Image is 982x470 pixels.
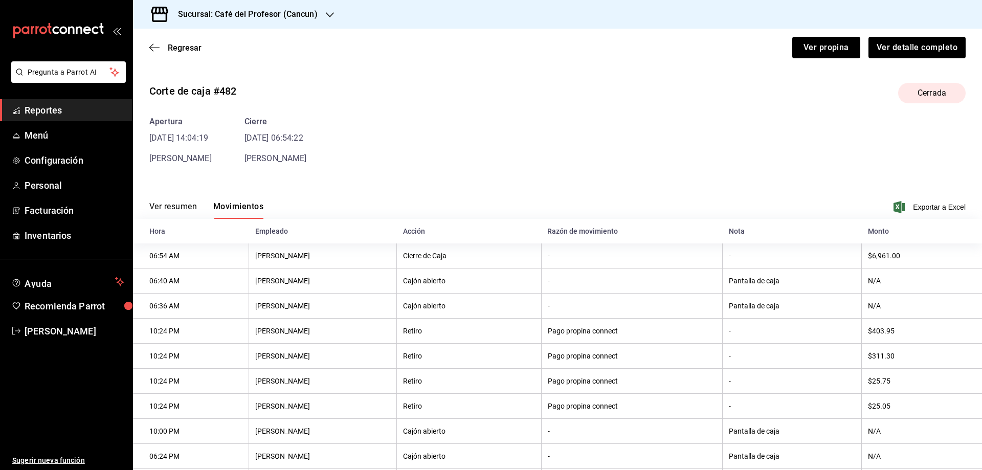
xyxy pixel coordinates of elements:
span: Menú [25,128,124,142]
span: Cerrada [911,87,952,99]
div: navigation tabs [149,202,263,219]
th: $6,961.00 [862,243,982,268]
th: N/A [862,444,982,469]
th: [PERSON_NAME] [249,294,397,319]
th: - [541,268,723,294]
th: 10:24 PM [133,369,249,394]
th: [PERSON_NAME] [249,419,397,444]
span: [PERSON_NAME] [244,153,307,163]
th: - [723,394,862,419]
span: Regresar [168,43,202,53]
span: Sugerir nueva función [12,455,124,466]
span: Personal [25,178,124,192]
th: N/A [862,419,982,444]
span: [PERSON_NAME] [149,153,212,163]
th: Hora [133,219,249,243]
button: Pregunta a Parrot AI [11,61,126,83]
button: Ver resumen [149,202,197,219]
th: $311.30 [862,344,982,369]
button: Movimientos [213,202,263,219]
th: Monto [862,219,982,243]
h3: Sucursal: Café del Profesor (Cancun) [170,8,318,20]
a: Pregunta a Parrot AI [7,74,126,85]
th: 06:24 PM [133,444,249,469]
th: - [541,419,723,444]
div: Corte de caja #482 [149,83,236,99]
th: Pantalla de caja [723,294,862,319]
th: 10:24 PM [133,394,249,419]
div: Apertura [149,116,212,128]
th: - [723,369,862,394]
time: [DATE] 14:04:19 [149,132,212,144]
span: Configuración [25,153,124,167]
span: Reportes [25,103,124,117]
th: $25.75 [862,369,982,394]
th: Retiro [397,344,542,369]
th: [PERSON_NAME] [249,319,397,344]
th: Cajón abierto [397,294,542,319]
th: Retiro [397,319,542,344]
th: $403.95 [862,319,982,344]
th: [PERSON_NAME] [249,344,397,369]
th: Pago propina connect [541,394,723,419]
th: [PERSON_NAME] [249,444,397,469]
th: - [541,294,723,319]
th: Pantalla de caja [723,444,862,469]
span: [PERSON_NAME] [25,324,124,338]
th: $25.05 [862,394,982,419]
th: - [541,243,723,268]
th: 06:54 AM [133,243,249,268]
span: Ayuda [25,276,111,288]
th: [PERSON_NAME] [249,394,397,419]
th: - [723,243,862,268]
th: 06:36 AM [133,294,249,319]
th: [PERSON_NAME] [249,369,397,394]
span: Recomienda Parrot [25,299,124,313]
span: Inventarios [25,229,124,242]
th: 10:24 PM [133,344,249,369]
th: Pantalla de caja [723,268,862,294]
time: [DATE] 06:54:22 [244,132,307,144]
th: Empleado [249,219,397,243]
th: N/A [862,294,982,319]
th: Pago propina connect [541,344,723,369]
th: [PERSON_NAME] [249,243,397,268]
th: Acción [397,219,542,243]
th: Pago propina connect [541,319,723,344]
button: Ver propina [792,37,860,58]
th: - [723,344,862,369]
th: 10:24 PM [133,319,249,344]
button: Exportar a Excel [896,201,966,213]
th: Retiro [397,394,542,419]
th: Cajón abierto [397,419,542,444]
th: Cierre de Caja [397,243,542,268]
button: open_drawer_menu [113,27,121,35]
th: N/A [862,268,982,294]
th: 10:00 PM [133,419,249,444]
th: Retiro [397,369,542,394]
th: Razón de movimiento [541,219,723,243]
th: Pantalla de caja [723,419,862,444]
button: Ver detalle completo [868,37,966,58]
th: - [723,319,862,344]
th: Cajón abierto [397,268,542,294]
th: Nota [723,219,862,243]
th: [PERSON_NAME] [249,268,397,294]
div: Cierre [244,116,307,128]
th: Pago propina connect [541,369,723,394]
th: Cajón abierto [397,444,542,469]
span: Facturación [25,204,124,217]
button: Regresar [149,43,202,53]
th: - [541,444,723,469]
span: Pregunta a Parrot AI [28,67,110,78]
th: 06:40 AM [133,268,249,294]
